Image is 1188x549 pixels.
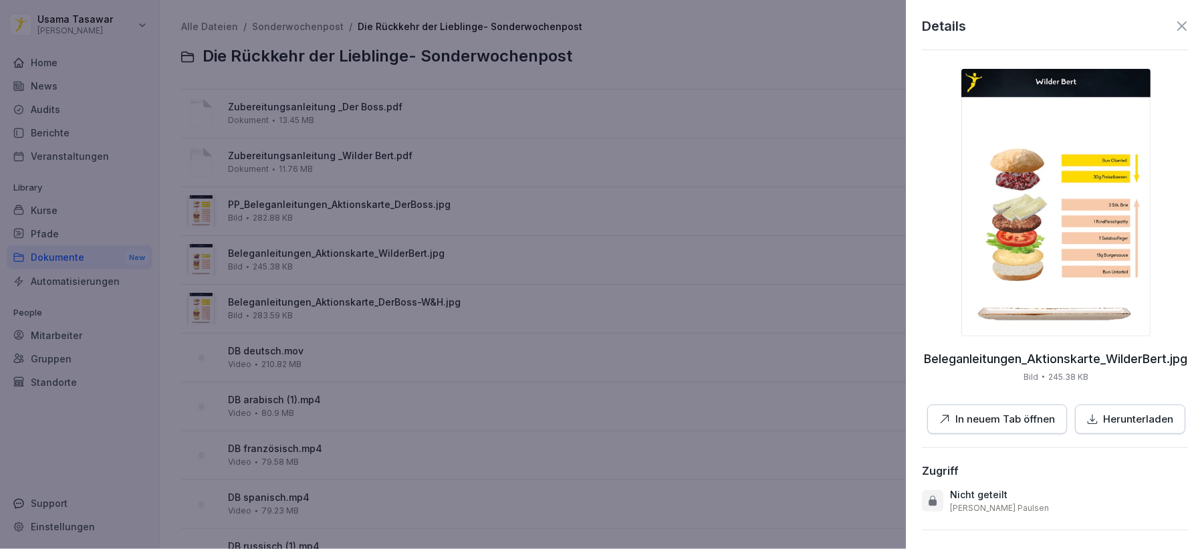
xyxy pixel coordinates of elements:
img: thumbnail [962,69,1151,336]
p: In neuem Tab öffnen [956,412,1056,427]
button: In neuem Tab öffnen [927,405,1067,435]
p: Details [923,16,967,36]
p: 245.38 KB [1049,371,1089,383]
p: Beleganleitungen_Aktionskarte_WilderBert.jpg [925,352,1188,366]
p: [PERSON_NAME] Paulsen [951,503,1050,514]
p: Nicht geteilt [951,488,1008,502]
button: Herunterladen [1075,405,1185,435]
p: Herunterladen [1104,412,1174,427]
div: Zugriff [923,464,959,477]
p: Bild [1024,371,1039,383]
